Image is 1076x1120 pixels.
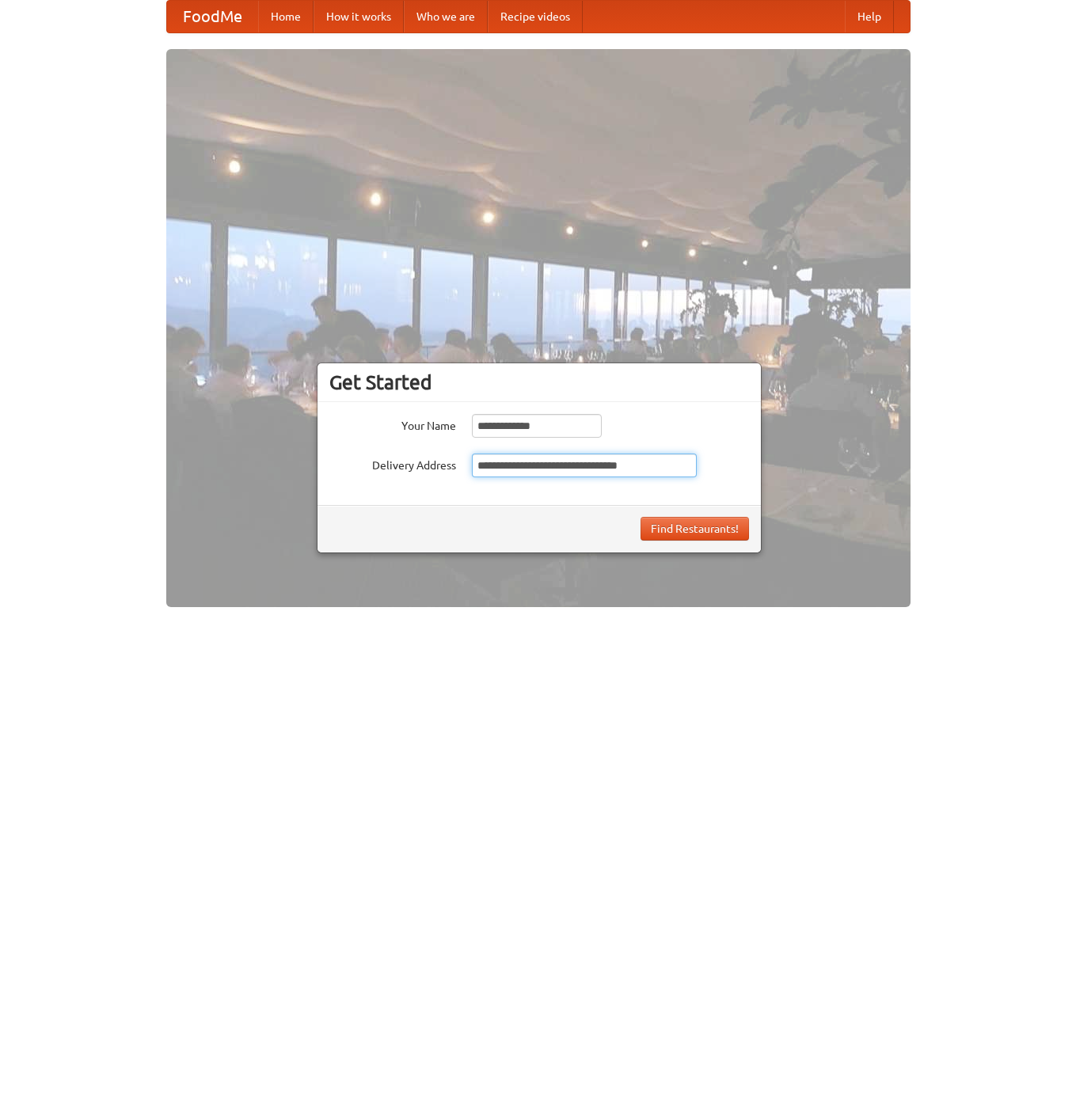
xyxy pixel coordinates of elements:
a: How it works [314,1,404,32]
button: Find Restaurants! [641,517,749,541]
label: Your Name [329,414,456,434]
a: Home [258,1,314,32]
h3: Get Started [329,370,749,394]
a: Help [845,1,894,32]
a: FoodMe [167,1,258,32]
a: Who we are [404,1,488,32]
label: Delivery Address [329,454,456,473]
a: Recipe videos [488,1,583,32]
